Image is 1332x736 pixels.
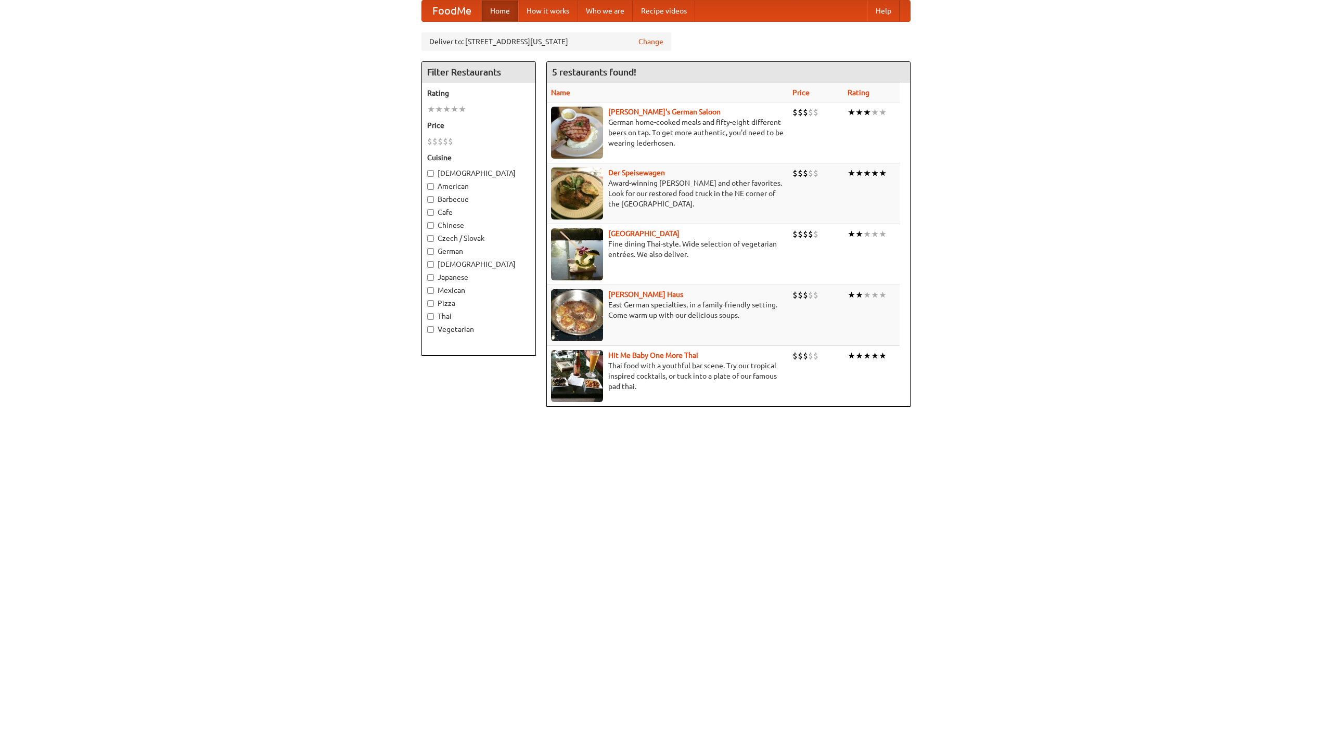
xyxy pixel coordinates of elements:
label: [DEMOGRAPHIC_DATA] [427,168,530,178]
li: $ [808,350,813,361]
li: ★ [871,350,879,361]
li: $ [792,289,798,301]
p: Fine dining Thai-style. Wide selection of vegetarian entrées. We also deliver. [551,239,784,260]
label: Chinese [427,220,530,230]
li: ★ [879,350,887,361]
input: American [427,183,434,190]
li: ★ [863,350,871,361]
li: ★ [879,167,887,179]
li: $ [803,228,808,240]
h5: Price [427,120,530,131]
label: Japanese [427,272,530,282]
a: Change [638,36,663,47]
img: babythai.jpg [551,350,603,402]
b: [PERSON_NAME] Haus [608,290,683,299]
li: ★ [435,104,443,115]
label: American [427,181,530,191]
p: East German specialties, in a family-friendly setting. Come warm up with our delicious soups. [551,300,784,320]
li: ★ [848,167,855,179]
li: $ [798,289,803,301]
div: Deliver to: [STREET_ADDRESS][US_STATE] [421,32,671,51]
li: $ [803,289,808,301]
input: Vegetarian [427,326,434,333]
li: $ [813,107,818,118]
li: ★ [863,107,871,118]
h4: Filter Restaurants [422,62,535,83]
a: Rating [848,88,869,97]
li: $ [813,167,818,179]
li: $ [813,228,818,240]
h5: Rating [427,88,530,98]
label: Mexican [427,285,530,295]
p: Thai food with a youthful bar scene. Try our tropical inspired cocktails, or tuck into a plate of... [551,360,784,392]
li: $ [813,350,818,361]
li: $ [438,136,443,147]
a: FoodMe [422,1,482,21]
li: ★ [855,350,863,361]
a: Name [551,88,570,97]
li: $ [792,107,798,118]
input: [DEMOGRAPHIC_DATA] [427,261,434,268]
li: ★ [855,107,863,118]
li: ★ [871,107,879,118]
ng-pluralize: 5 restaurants found! [552,67,636,77]
li: ★ [863,228,871,240]
label: Thai [427,311,530,321]
li: ★ [871,228,879,240]
li: $ [803,167,808,179]
img: kohlhaus.jpg [551,289,603,341]
input: Chinese [427,222,434,229]
li: ★ [871,167,879,179]
li: ★ [855,289,863,301]
input: Pizza [427,300,434,307]
a: How it works [518,1,578,21]
li: ★ [458,104,466,115]
li: $ [808,289,813,301]
li: ★ [427,104,435,115]
img: satay.jpg [551,228,603,280]
label: Czech / Slovak [427,233,530,243]
li: ★ [879,228,887,240]
li: ★ [871,289,879,301]
li: ★ [848,107,855,118]
li: $ [803,107,808,118]
label: [DEMOGRAPHIC_DATA] [427,259,530,269]
a: [PERSON_NAME]'s German Saloon [608,108,721,116]
li: ★ [879,289,887,301]
li: ★ [855,228,863,240]
li: $ [448,136,453,147]
label: Barbecue [427,194,530,204]
img: speisewagen.jpg [551,167,603,219]
a: [GEOGRAPHIC_DATA] [608,229,680,238]
a: Who we are [578,1,633,21]
a: Der Speisewagen [608,169,665,177]
input: Mexican [427,287,434,294]
li: $ [792,350,798,361]
li: ★ [848,228,855,240]
a: Hit Me Baby One More Thai [608,351,698,359]
li: ★ [848,289,855,301]
li: $ [798,350,803,361]
label: Pizza [427,298,530,308]
li: ★ [451,104,458,115]
li: $ [432,136,438,147]
a: Help [867,1,900,21]
li: $ [427,136,432,147]
input: Thai [427,313,434,320]
li: $ [798,167,803,179]
li: $ [808,228,813,240]
a: Price [792,88,810,97]
li: $ [443,136,448,147]
p: Award-winning [PERSON_NAME] and other favorites. Look for our restored food truck in the NE corne... [551,178,784,209]
li: $ [803,350,808,361]
a: Recipe videos [633,1,695,21]
input: Cafe [427,209,434,216]
li: ★ [443,104,451,115]
p: German home-cooked meals and fifty-eight different beers on tap. To get more authentic, you'd nee... [551,117,784,148]
li: $ [798,228,803,240]
input: Czech / Slovak [427,235,434,242]
li: $ [808,107,813,118]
